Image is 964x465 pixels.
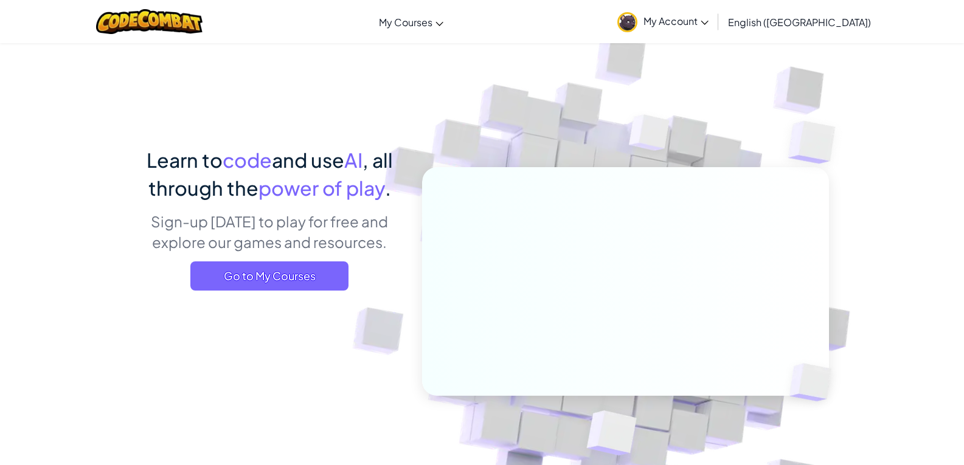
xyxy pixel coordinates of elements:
[136,211,404,252] p: Sign-up [DATE] to play for free and explore our games and resources.
[728,16,871,29] span: English ([GEOGRAPHIC_DATA])
[96,9,203,34] img: CodeCombat logo
[147,148,223,172] span: Learn to
[385,176,391,200] span: .
[223,148,272,172] span: code
[190,261,348,291] a: Go to My Courses
[769,338,860,427] img: Overlap cubes
[617,12,637,32] img: avatar
[379,16,432,29] span: My Courses
[764,91,869,194] img: Overlap cubes
[344,148,362,172] span: AI
[611,2,715,41] a: My Account
[643,15,709,27] span: My Account
[258,176,385,200] span: power of play
[722,5,877,38] a: English ([GEOGRAPHIC_DATA])
[272,148,344,172] span: and use
[373,5,449,38] a: My Courses
[606,91,693,181] img: Overlap cubes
